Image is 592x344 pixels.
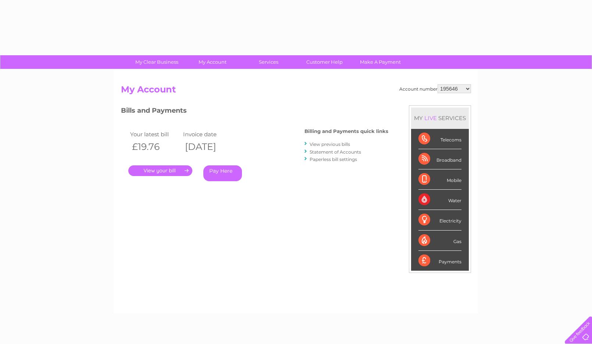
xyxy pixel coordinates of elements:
h2: My Account [121,84,471,98]
div: Mobile [418,169,461,190]
div: Gas [418,231,461,251]
div: Telecoms [418,129,461,149]
a: My Account [182,55,243,69]
h3: Bills and Payments [121,105,388,118]
h4: Billing and Payments quick links [304,129,388,134]
div: Water [418,190,461,210]
th: £19.76 [128,139,181,154]
div: Electricity [418,210,461,230]
a: Services [238,55,299,69]
a: My Clear Business [126,55,187,69]
td: Invoice date [181,129,234,139]
div: Payments [418,251,461,271]
div: LIVE [423,115,438,122]
a: View previous bills [310,141,350,147]
a: Pay Here [203,165,242,181]
div: Account number [399,84,471,93]
a: . [128,165,192,176]
div: Broadband [418,149,461,169]
a: Make A Payment [350,55,411,69]
a: Paperless bill settings [310,157,357,162]
a: Statement of Accounts [310,149,361,155]
td: Your latest bill [128,129,181,139]
th: [DATE] [181,139,234,154]
a: Customer Help [294,55,355,69]
div: MY SERVICES [411,108,469,129]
